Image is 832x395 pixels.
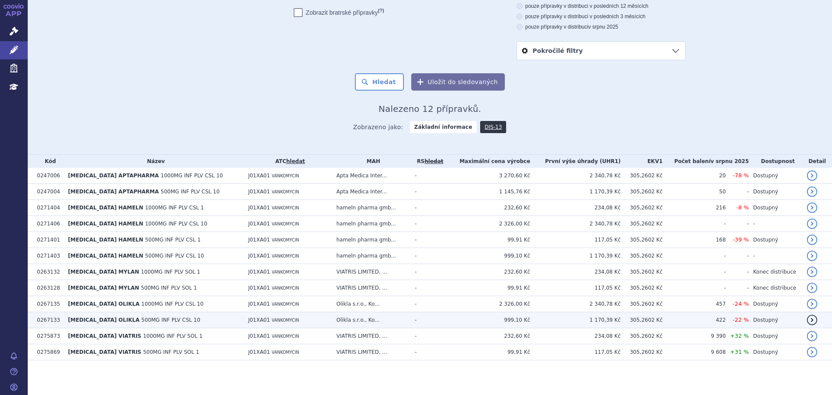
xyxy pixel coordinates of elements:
[410,232,445,248] td: -
[410,344,445,360] td: -
[749,312,803,328] td: Dostupný
[355,73,404,91] button: Hledat
[807,315,817,325] a: detail
[272,222,299,226] span: VANKOMYCIN
[332,216,410,232] td: hameln pharma gmb...
[68,317,140,323] span: [MEDICAL_DATA] OLIKLA
[32,155,64,168] th: Kód
[530,328,621,344] td: 234,08 Kč
[736,204,749,211] span: -8 %
[445,296,530,312] td: 2 326,00 Kč
[663,312,726,328] td: 422
[530,200,621,216] td: 234,08 Kč
[332,248,410,264] td: hameln pharma gmb...
[68,333,141,339] span: [MEDICAL_DATA] VIATRIS
[530,155,621,168] th: První výše úhrady (UHR1)
[272,270,299,274] span: VANKOMYCIN
[410,216,445,232] td: -
[145,253,204,259] span: 500MG INF PLV CSL 10
[530,312,621,328] td: 1 170,39 Kč
[621,312,663,328] td: 305,2602 Kč
[730,349,749,355] span: +31 %
[68,237,143,243] span: [MEDICAL_DATA] HAMELN
[730,333,749,339] span: +32 %
[332,168,410,184] td: Apta Medica Inter...
[32,344,64,360] td: 0275869
[663,184,726,200] td: 50
[749,280,803,296] td: Konec distribuce
[410,296,445,312] td: -
[621,216,663,232] td: 305,2602 Kč
[517,13,686,20] label: pouze přípravky v distribuci v posledních 3 měsících
[332,155,410,168] th: MAH
[68,285,139,291] span: [MEDICAL_DATA] MYLAN
[248,301,270,307] span: J01XA01
[410,168,445,184] td: -
[294,8,384,17] label: Zobrazit bratrské přípravky
[530,216,621,232] td: 2 340,78 Kč
[272,254,299,258] span: VANKOMYCIN
[588,24,618,30] span: v srpnu 2025
[663,168,726,184] td: 20
[621,264,663,280] td: 305,2602 Kč
[68,205,143,211] span: [MEDICAL_DATA] HAMELN
[411,73,505,91] button: Uložit do sledovaných
[663,248,726,264] td: -
[445,328,530,344] td: 232,60 Kč
[244,155,332,168] th: ATC
[733,317,749,323] span: -22 %
[480,121,506,133] a: DIS-13
[621,344,663,360] td: 305,2602 Kč
[445,155,530,168] th: Maximální cena výrobce
[530,264,621,280] td: 234,08 Kč
[161,173,223,179] span: 1000MG INF PLV CSL 10
[621,280,663,296] td: 305,2602 Kč
[332,312,410,328] td: Olikla s.r.o., Ko...
[32,312,64,328] td: 0267133
[332,344,410,360] td: VIATRIS LIMITED, ...
[530,184,621,200] td: 1 170,39 Kč
[621,155,663,168] th: EKV1
[68,269,139,275] span: [MEDICAL_DATA] MYLAN
[530,248,621,264] td: 1 170,39 Kč
[621,296,663,312] td: 305,2602 Kč
[141,285,197,291] span: 500MG INF PLV SOL 1
[711,158,749,164] span: v srpnu 2025
[621,200,663,216] td: 305,2602 Kč
[663,280,726,296] td: -
[272,334,299,339] span: VANKOMYCIN
[726,184,749,200] td: -
[248,285,270,291] span: J01XA01
[807,251,817,261] a: detail
[410,328,445,344] td: -
[663,344,726,360] td: 9 608
[145,237,201,243] span: 500MG INF PLV CSL 1
[749,200,803,216] td: Dostupný
[663,200,726,216] td: 216
[32,328,64,344] td: 0275873
[726,280,749,296] td: -
[517,3,686,10] label: pouze přípravky v distribuci v posledních 12 měsících
[32,248,64,264] td: 0271403
[68,349,141,355] span: [MEDICAL_DATA] VIATRIS
[749,168,803,184] td: Dostupný
[733,236,749,243] span: -39 %
[807,202,817,213] a: detail
[68,173,159,179] span: [MEDICAL_DATA] APTAPHARMA
[749,344,803,360] td: Dostupný
[32,200,64,216] td: 0271404
[807,331,817,341] a: detail
[445,200,530,216] td: 232,60 Kč
[145,205,204,211] span: 1000MG INF PLV CSL 1
[807,347,817,357] a: detail
[733,300,749,307] span: -24 %
[445,184,530,200] td: 1 145,76 Kč
[663,232,726,248] td: 168
[749,155,803,168] th: Dostupnost
[621,328,663,344] td: 305,2602 Kč
[141,269,200,275] span: 1000MG INF PLV SOL 1
[749,248,803,264] td: -
[530,344,621,360] td: 117,05 Kč
[248,189,270,195] span: J01XA01
[379,104,481,114] span: Nalezeno 12 přípravků.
